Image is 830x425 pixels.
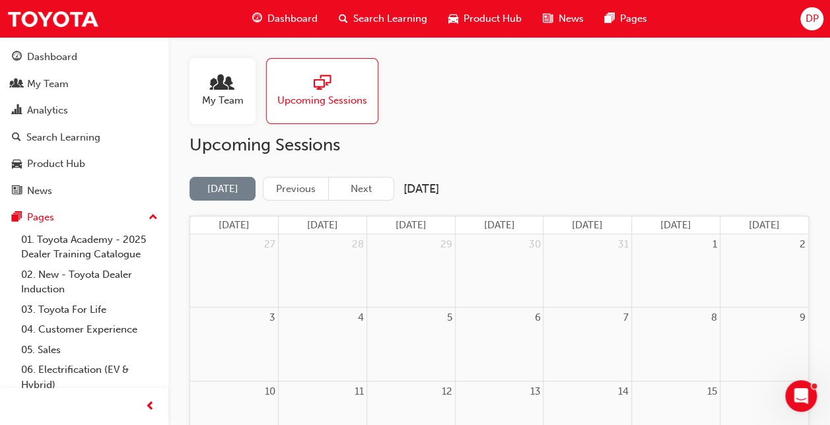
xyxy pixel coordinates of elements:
[219,219,250,231] span: [DATE]
[615,234,631,255] a: July 31, 2025
[5,205,163,230] button: Pages
[349,234,366,255] a: July 28, 2025
[27,77,69,92] div: My Team
[455,308,543,381] td: August 6, 2025
[352,381,366,402] a: August 11, 2025
[277,93,367,108] span: Upcoming Sessions
[444,308,455,328] a: August 5, 2025
[26,130,100,145] div: Search Learning
[190,177,256,201] button: [DATE]
[353,11,427,26] span: Search Learning
[16,265,163,300] a: 02. New - Toyota Dealer Induction
[267,11,318,26] span: Dashboard
[190,135,809,156] h2: Upcoming Sessions
[746,216,782,234] a: Saturday
[12,132,21,144] span: search-icon
[800,7,823,30] button: DP
[720,234,808,307] td: August 2, 2025
[5,45,163,69] a: Dashboard
[464,11,522,26] span: Product Hub
[785,380,817,412] iframe: Intercom live chat
[621,308,631,328] a: August 7, 2025
[261,234,278,255] a: July 27, 2025
[366,234,455,307] td: July 29, 2025
[749,219,780,231] span: [DATE]
[709,308,720,328] a: August 8, 2025
[527,381,543,402] a: August 13, 2025
[532,5,594,32] a: news-iconNews
[632,234,720,307] td: August 1, 2025
[483,219,514,231] span: [DATE]
[27,103,68,118] div: Analytics
[314,75,331,93] span: sessionType_ONLINE_URL-icon
[366,308,455,381] td: August 5, 2025
[16,360,163,395] a: 06. Electrification (EV & Hybrid)
[594,5,657,32] a: pages-iconPages
[16,340,163,360] a: 05. Sales
[448,11,458,27] span: car-icon
[720,308,808,381] td: August 9, 2025
[12,51,22,63] span: guage-icon
[619,11,646,26] span: Pages
[202,93,244,108] span: My Team
[481,216,517,234] a: Wednesday
[214,75,231,93] span: people-icon
[558,11,583,26] span: News
[7,4,99,34] img: Trak
[403,181,439,197] h2: [DATE]
[5,125,163,150] a: Search Learning
[543,308,632,381] td: August 7, 2025
[543,234,632,307] td: July 31, 2025
[27,49,77,65] div: Dashboard
[262,381,278,402] a: August 10, 2025
[12,185,22,197] span: news-icon
[396,219,427,231] span: [DATE]
[16,319,163,340] a: 04. Customer Experience
[12,79,22,90] span: people-icon
[307,219,338,231] span: [DATE]
[572,219,603,231] span: [DATE]
[328,5,438,32] a: search-iconSearch Learning
[543,11,553,27] span: news-icon
[5,179,163,203] a: News
[658,216,694,234] a: Friday
[12,105,22,117] span: chart-icon
[12,158,22,170] span: car-icon
[279,234,367,307] td: July 28, 2025
[438,5,532,32] a: car-iconProduct Hub
[16,300,163,320] a: 03. Toyota For Life
[797,308,808,328] a: August 9, 2025
[5,98,163,123] a: Analytics
[5,42,163,205] button: DashboardMy TeamAnalyticsSearch LearningProduct HubNews
[455,234,543,307] td: July 30, 2025
[797,234,808,255] a: August 2, 2025
[660,219,691,231] span: [DATE]
[632,308,720,381] td: August 8, 2025
[604,11,614,27] span: pages-icon
[242,5,328,32] a: guage-iconDashboard
[267,308,278,328] a: August 3, 2025
[252,11,262,27] span: guage-icon
[705,381,720,402] a: August 15, 2025
[355,308,366,328] a: August 4, 2025
[439,381,455,402] a: August 12, 2025
[263,177,329,201] button: Previous
[710,234,720,255] a: August 1, 2025
[145,399,155,415] span: prev-icon
[27,210,54,225] div: Pages
[190,234,279,307] td: July 27, 2025
[393,216,429,234] a: Tuesday
[27,183,52,199] div: News
[149,209,158,226] span: up-icon
[526,234,543,255] a: July 30, 2025
[5,152,163,176] a: Product Hub
[216,216,252,234] a: Sunday
[16,230,163,265] a: 01. Toyota Academy - 2025 Dealer Training Catalogue
[190,308,279,381] td: August 3, 2025
[5,72,163,96] a: My Team
[615,381,631,402] a: August 14, 2025
[279,308,367,381] td: August 4, 2025
[190,58,266,124] a: My Team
